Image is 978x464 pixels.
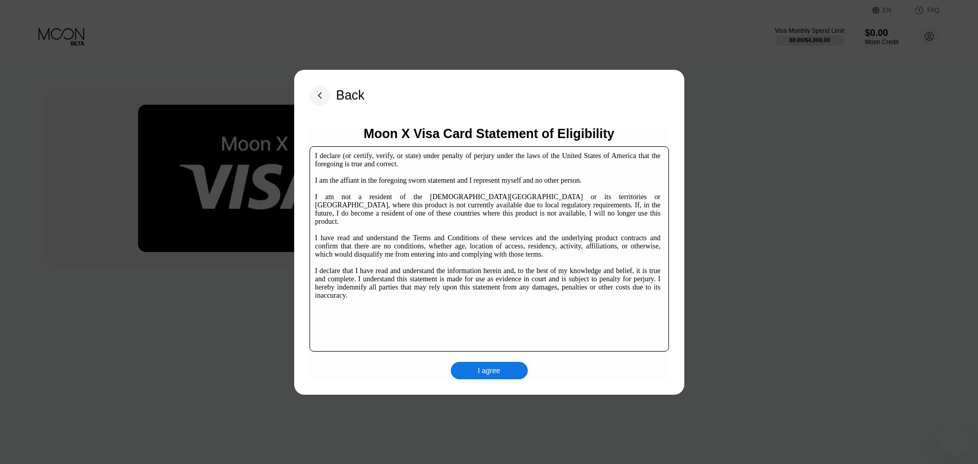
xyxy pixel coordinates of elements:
div: Moon X Visa Card Statement of Eligibility [363,126,615,141]
div: I agree [478,366,501,375]
div: I declare (or certify, verify, or state) under penalty of perjury under the laws of the United St... [315,152,661,300]
div: Back [310,85,365,106]
iframe: Mygtukas pranešimų langui paleisti [937,423,970,456]
div: Back [336,88,365,103]
div: I agree [451,362,528,379]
